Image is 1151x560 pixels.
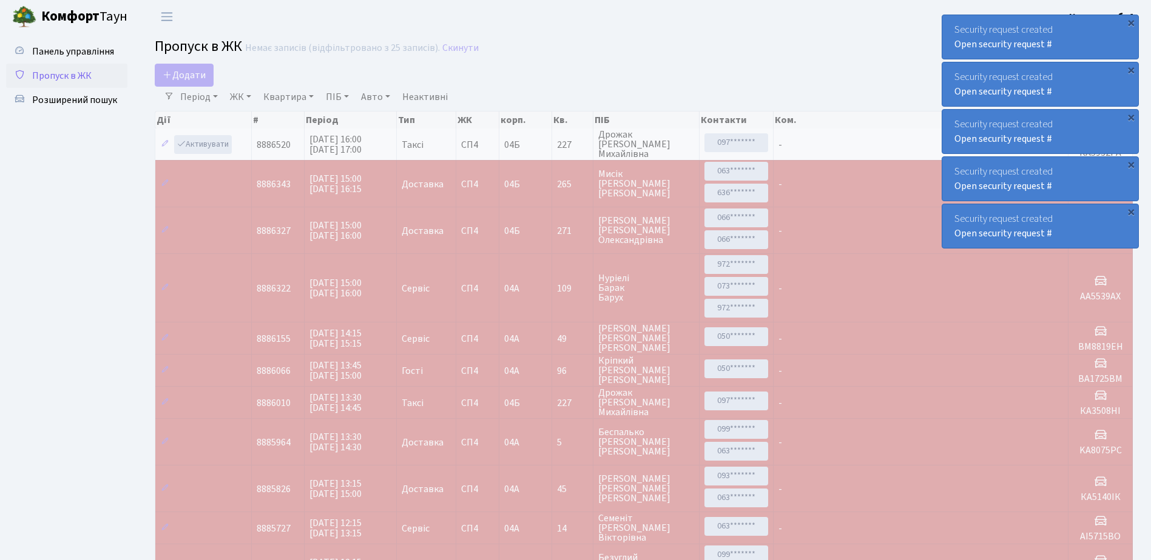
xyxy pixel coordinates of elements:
th: Період [305,112,397,128]
h5: ВА1725ВМ [1073,373,1127,385]
span: 8885826 [257,482,291,496]
span: Доставка [402,438,444,447]
span: - [778,396,782,410]
a: Скинути [442,42,479,54]
span: - [778,138,782,152]
span: 04А [504,332,519,345]
span: Беспалько [PERSON_NAME] [PERSON_NAME] [598,427,694,456]
th: Кв. [552,112,593,128]
span: 04Б [504,178,520,191]
a: Авто [356,87,395,107]
div: × [1125,64,1137,76]
span: 227 [557,398,587,408]
span: Доставка [402,484,444,494]
span: СП4 [461,334,494,344]
span: 04Б [504,396,520,410]
span: СП4 [461,140,494,150]
span: СП4 [461,226,494,236]
a: Open security request # [954,38,1052,51]
span: 8886010 [257,396,291,410]
a: Пропуск в ЖК [6,64,127,88]
div: Немає записів (відфільтровано з 25 записів). [245,42,440,54]
span: Нуріелі Барак Барух [598,273,694,302]
h5: KA8075PC [1073,445,1127,456]
span: 8886343 [257,178,291,191]
a: Консьєрж б. 4. [1069,10,1136,24]
span: - [778,482,782,496]
span: [DATE] 13:30 [DATE] 14:45 [309,391,362,415]
h5: КА5140ІК [1073,492,1127,503]
span: [DATE] 13:45 [DATE] 15:00 [309,359,362,382]
span: 8886327 [257,224,291,238]
span: [DATE] 16:00 [DATE] 17:00 [309,133,362,156]
span: Сервіс [402,284,430,293]
div: Security request created [942,15,1138,59]
th: ЖК [456,112,499,128]
div: Security request created [942,204,1138,248]
span: - [778,282,782,295]
span: Пропуск в ЖК [32,69,92,82]
span: [PERSON_NAME] [PERSON_NAME] [PERSON_NAME] [598,324,694,353]
span: 8886155 [257,332,291,345]
span: 8885964 [257,436,291,449]
th: Дії [155,112,252,128]
a: ПІБ [321,87,354,107]
span: СП4 [461,524,494,533]
h5: BM8819EH [1073,341,1127,353]
img: logo.png [12,5,36,29]
a: Розширений пошук [6,88,127,112]
span: Сервіс [402,524,430,533]
span: 8886520 [257,138,291,152]
span: Таксі [402,140,424,150]
span: 04А [504,436,519,449]
h5: AA5539AX [1073,291,1127,302]
span: 04А [504,282,519,295]
span: - [778,178,782,191]
span: [DATE] 13:30 [DATE] 14:30 [309,430,362,454]
a: Open security request # [954,227,1052,240]
span: Кріпкий [PERSON_NAME] [PERSON_NAME] [598,356,694,385]
th: Контакти [700,112,774,128]
span: Розширений пошук [32,93,117,107]
span: 45 [557,484,587,494]
span: Таун [41,7,127,27]
span: 04Б [504,224,520,238]
span: Семеніт [PERSON_NAME] Вікторівна [598,513,694,542]
span: - [778,364,782,378]
span: - [778,332,782,345]
span: СП4 [461,179,494,189]
span: 04А [504,482,519,496]
b: Комфорт [41,7,100,26]
th: # [252,112,305,128]
span: 5 [557,438,587,447]
a: Open security request # [954,179,1052,193]
div: Security request created [942,157,1138,201]
span: - [778,224,782,238]
span: Пропуск в ЖК [155,36,242,57]
div: × [1125,205,1137,218]
span: 271 [557,226,587,236]
span: 49 [557,334,587,344]
span: 8885727 [257,522,291,535]
th: Ком. [774,112,1068,128]
span: Мисік [PERSON_NAME] [PERSON_NAME] [598,169,694,198]
a: Панель управління [6,39,127,64]
span: СП4 [461,366,494,376]
h5: АІ5715ВО [1073,531,1127,542]
span: 227 [557,140,587,150]
div: × [1125,111,1137,123]
span: 96 [557,366,587,376]
span: Панель управління [32,45,114,58]
div: × [1125,16,1137,28]
a: Активувати [174,135,232,154]
a: Open security request # [954,132,1052,145]
a: Неактивні [397,87,453,107]
span: - [778,436,782,449]
span: [PERSON_NAME] [PERSON_NAME] Олександрівна [598,216,694,245]
span: СП4 [461,284,494,293]
span: Гості [402,366,423,376]
span: Додати [163,68,206,82]
div: Security request created [942,62,1138,106]
span: [DATE] 14:15 [DATE] 15:15 [309,327,362,350]
th: ПІБ [593,112,700,128]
